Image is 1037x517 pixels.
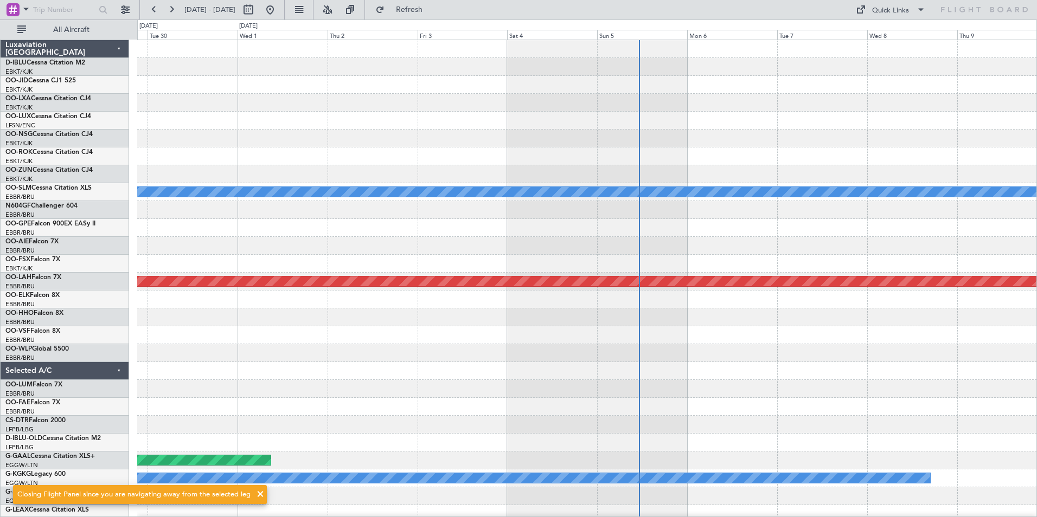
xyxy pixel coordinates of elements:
a: LFSN/ENC [5,121,35,130]
span: OO-SLM [5,185,31,191]
a: OO-GPEFalcon 900EX EASy II [5,221,95,227]
a: EBBR/BRU [5,247,35,255]
div: Quick Links [872,5,909,16]
a: OO-HHOFalcon 8X [5,310,63,316]
span: G-GAAL [5,453,30,460]
a: EBBR/BRU [5,300,35,308]
div: [DATE] [139,22,158,31]
a: OO-ROKCessna Citation CJ4 [5,149,93,156]
a: EBKT/KJK [5,68,33,76]
a: G-KGKGLegacy 600 [5,471,66,477]
span: OO-FAE [5,399,30,406]
a: OO-WLPGlobal 5500 [5,346,69,352]
a: N604GFChallenger 604 [5,203,78,209]
div: Mon 6 [687,30,777,40]
div: Closing Flight Panel since you are navigating away from the selected leg [17,489,251,500]
div: Sat 4 [507,30,597,40]
a: EBKT/KJK [5,157,33,165]
a: OO-ZUNCessna Citation CJ4 [5,167,93,173]
a: EBBR/BRU [5,390,35,398]
a: EBBR/BRU [5,282,35,290]
a: EBBR/BRU [5,408,35,416]
span: OO-VSF [5,328,30,334]
a: G-GAALCessna Citation XLS+ [5,453,95,460]
span: OO-FSX [5,256,30,263]
span: OO-WLP [5,346,32,352]
span: All Aircraft [28,26,114,34]
a: EBBR/BRU [5,211,35,219]
div: Tue 30 [148,30,238,40]
a: OO-LXACessna Citation CJ4 [5,95,91,102]
span: N604GF [5,203,31,209]
span: D-IBLU-OLD [5,435,42,442]
a: EBBR/BRU [5,229,35,237]
a: EGGW/LTN [5,461,38,469]
a: EBKT/KJK [5,264,33,273]
a: OO-LUXCessna Citation CJ4 [5,113,91,120]
a: OO-LUMFalcon 7X [5,382,62,388]
div: Wed 8 [867,30,957,40]
a: EBKT/KJK [5,175,33,183]
span: OO-ZUN [5,167,33,173]
span: OO-ELK [5,292,30,299]
span: OO-LUM [5,382,33,388]
span: D-IBLU [5,60,27,66]
span: OO-NSG [5,131,33,138]
a: EBKT/KJK [5,86,33,94]
a: OO-JIDCessna CJ1 525 [5,77,76,84]
a: EBBR/BRU [5,318,35,326]
a: OO-NSGCessna Citation CJ4 [5,131,93,138]
a: CS-DTRFalcon 2000 [5,417,66,424]
input: Trip Number [33,2,95,18]
span: OO-AIE [5,238,29,245]
span: OO-LAH [5,274,31,281]
span: OO-HHO [5,310,34,316]
button: Quick Links [850,1,931,18]
span: OO-LXA [5,95,31,102]
a: OO-AIEFalcon 7X [5,238,59,245]
a: EBKT/KJK [5,139,33,147]
span: CS-DTR [5,417,29,424]
div: Wed 1 [238,30,328,40]
a: EBBR/BRU [5,354,35,362]
a: EBBR/BRU [5,336,35,344]
div: Sun 5 [597,30,687,40]
a: EBKT/KJK [5,104,33,112]
a: EBBR/BRU [5,193,35,201]
span: Refresh [387,6,432,14]
a: OO-VSFFalcon 8X [5,328,60,334]
div: Fri 3 [418,30,508,40]
a: OO-LAHFalcon 7X [5,274,61,281]
span: OO-ROK [5,149,33,156]
a: OO-SLMCessna Citation XLS [5,185,92,191]
div: Tue 7 [777,30,867,40]
span: OO-GPE [5,221,31,227]
span: G-KGKG [5,471,31,477]
span: OO-LUX [5,113,31,120]
button: All Aircraft [12,21,118,38]
a: OO-FAEFalcon 7X [5,399,60,406]
div: Thu 2 [328,30,418,40]
span: [DATE] - [DATE] [184,5,235,15]
div: [DATE] [239,22,258,31]
span: OO-JID [5,77,28,84]
a: OO-FSXFalcon 7X [5,256,60,263]
a: OO-ELKFalcon 8X [5,292,60,299]
a: D-IBLUCessna Citation M2 [5,60,85,66]
a: LFPB/LBG [5,443,34,451]
a: D-IBLU-OLDCessna Citation M2 [5,435,101,442]
button: Refresh [370,1,436,18]
a: LFPB/LBG [5,425,34,434]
